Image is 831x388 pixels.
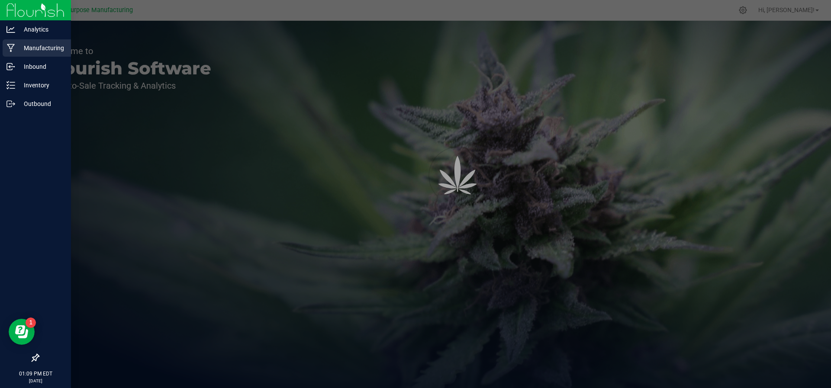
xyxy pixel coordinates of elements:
p: 01:09 PM EDT [4,370,67,378]
p: Analytics [15,24,67,35]
inline-svg: Manufacturing [6,44,15,52]
inline-svg: Analytics [6,25,15,34]
p: Outbound [15,99,67,109]
inline-svg: Inventory [6,81,15,90]
p: Manufacturing [15,43,67,53]
p: Inventory [15,80,67,90]
iframe: Resource center [9,319,35,345]
p: Inbound [15,61,67,72]
inline-svg: Outbound [6,99,15,108]
inline-svg: Inbound [6,62,15,71]
iframe: Resource center unread badge [26,317,36,328]
p: [DATE] [4,378,67,384]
